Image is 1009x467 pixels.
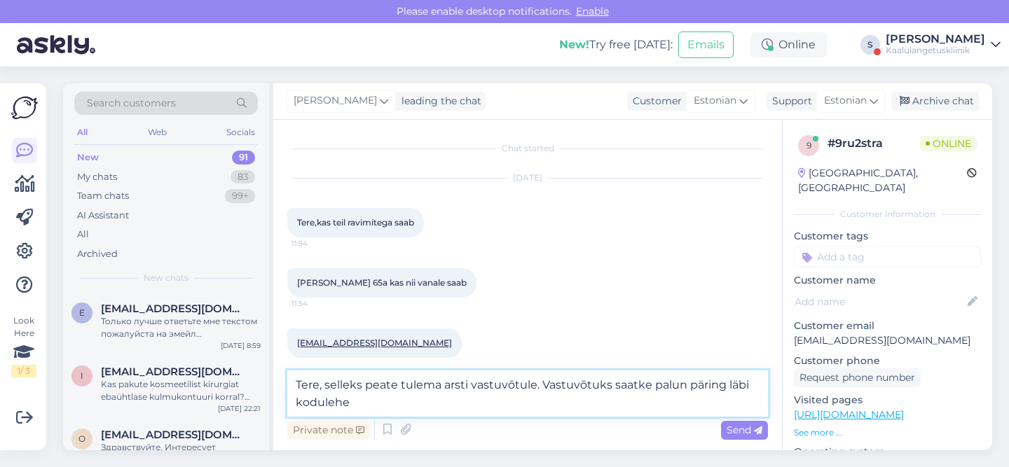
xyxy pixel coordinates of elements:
div: Здравствуйте. Интересует стоимость установки и изъятия внутрижелудочного баллона. [101,441,261,466]
p: [EMAIL_ADDRESS][DOMAIN_NAME] [794,333,981,348]
div: Customer information [794,208,981,221]
span: Search customers [87,96,176,111]
p: Customer phone [794,354,981,368]
span: ilumetsroven@gmail.com [101,365,247,378]
div: Web [145,123,170,141]
div: Support [767,94,812,109]
a: [PERSON_NAME]Kaalulangetuskliinik [886,34,1001,56]
span: Enable [572,5,613,18]
p: Customer email [794,319,981,333]
div: Только лучше ответьте мне текстом пожалуйста на эмейл [EMAIL_ADDRESS][DOMAIN_NAME] или смс , а то... [101,315,261,340]
div: S [860,35,880,55]
span: Online [920,136,977,151]
div: [DATE] 22:21 [218,403,261,414]
span: New chats [144,272,188,284]
a: [URL][DOMAIN_NAME] [794,408,904,421]
div: New [77,151,99,165]
div: [GEOGRAPHIC_DATA], [GEOGRAPHIC_DATA] [798,166,967,195]
div: # 9ru2stra [828,135,920,152]
span: e [79,307,85,318]
span: oksana300568@mail.ru [101,428,247,441]
div: AI Assistant [77,209,129,223]
div: All [77,228,89,242]
span: explose2@inbox.lv [101,302,247,315]
a: [EMAIL_ADDRESS][DOMAIN_NAME] [297,337,452,348]
div: 99+ [225,189,255,203]
div: [DATE] [287,172,768,184]
p: Customer name [794,273,981,288]
div: Archived [77,247,118,261]
div: Archive chat [891,92,980,111]
span: o [78,433,85,444]
div: All [74,123,90,141]
span: Estonian [824,93,867,109]
span: Tere,kas teil ravimitega saab [297,217,414,228]
div: Kas pakute kosmeetilist kirurgiat ebaühtlase kulmukontuuri korral? Näiteks luutsemendi kasutamist? [101,378,261,403]
b: New! [559,38,589,51]
div: 91 [232,151,255,165]
p: Visited pages [794,393,981,407]
button: Emails [678,32,734,58]
span: [PERSON_NAME] 65a kas nii vanale saab [297,277,467,288]
span: Estonian [694,93,736,109]
div: [DATE] 8:59 [221,340,261,351]
p: See more ... [794,426,981,439]
img: Askly Logo [11,95,38,121]
span: [PERSON_NAME] [294,93,377,109]
div: My chats [77,170,117,184]
p: Customer tags [794,229,981,244]
span: i [81,370,83,381]
div: [PERSON_NAME] [886,34,985,45]
span: 11:54 [291,238,344,249]
div: Team chats [77,189,129,203]
div: Private note [287,421,370,440]
span: Send [727,424,762,436]
div: Online [750,32,827,57]
div: Try free [DATE]: [559,36,673,53]
div: Request phone number [794,368,921,387]
div: Chat started [287,142,768,155]
input: Add name [795,294,965,309]
span: 9 [806,140,811,151]
div: 83 [231,170,255,184]
div: Customer [627,94,682,109]
input: Add a tag [794,246,981,267]
div: Look Here [11,314,36,377]
textarea: Tere, selleks peate tulema arsti vastuvõtule. Vastuvõtuks saatke palun päring läbi kodulehe [287,370,768,417]
div: 1 / 3 [11,365,36,377]
div: leading the chat [396,94,481,109]
div: Socials [224,123,258,141]
div: Kaalulangetuskliinik [886,45,985,56]
span: 11:54 [291,298,344,309]
p: Operating system [794,445,981,459]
